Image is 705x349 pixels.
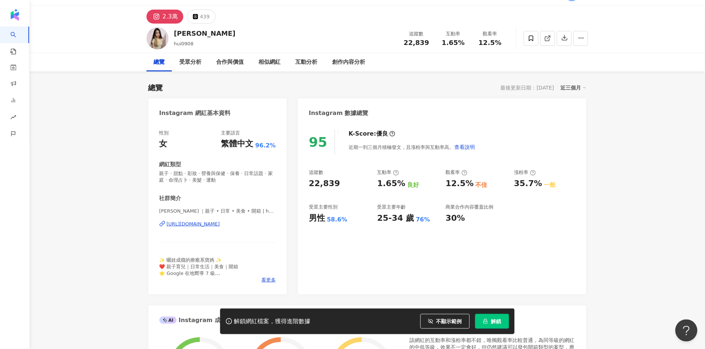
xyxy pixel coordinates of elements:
span: [PERSON_NAME] ｜親子 • 日常 • 美食 • 開箱 | hui0908 [159,208,276,214]
div: 2.3萬 [163,11,178,22]
div: 76% [416,216,430,224]
div: 繁體中文 [221,138,254,150]
span: lock [483,319,488,324]
div: 12.5% [446,178,474,189]
span: hui0908 [174,41,194,46]
div: 觀看率 [446,169,468,176]
div: 一般 [544,181,556,189]
div: 互動率 [440,30,468,38]
span: 22,839 [404,39,429,46]
div: 網紅類型 [159,161,181,168]
div: Instagram 數據總覽 [309,109,369,117]
span: 1.65% [442,39,465,46]
a: search [10,27,25,55]
div: 社群簡介 [159,195,181,202]
div: 22,839 [309,178,340,189]
div: 合作與價值 [216,58,244,67]
span: 親子 · 甜點 · 彩妝 · 營養與保健 · 保養 · 日常話題 · 家庭 · 命理占卜 · 美髮 · 運動 [159,170,276,184]
div: 解鎖網紅檔案，獲得進階數據 [234,318,311,325]
div: 男性 [309,213,325,224]
img: KOL Avatar [147,27,169,49]
img: logo icon [9,9,21,21]
div: 30% [446,213,465,224]
div: [URL][DOMAIN_NAME] [167,221,220,227]
span: 查看說明 [454,144,475,150]
button: 439 [187,10,216,24]
div: 追蹤數 [403,30,431,38]
div: 439 [200,11,210,22]
div: 優良 [376,130,388,138]
button: 解鎖 [475,314,509,329]
span: 看更多 [261,277,276,283]
a: [URL][DOMAIN_NAME] [159,221,276,227]
div: 女 [159,138,168,150]
div: 受眾主要年齡 [377,204,406,210]
div: 主要語言 [221,130,240,136]
span: rise [10,110,16,126]
span: 12.5% [479,39,501,46]
div: 35.7% [514,178,542,189]
div: 95 [309,135,327,150]
div: 商業合作內容覆蓋比例 [446,204,494,210]
div: 觀看率 [476,30,504,38]
div: 追蹤數 [309,169,323,176]
button: 不顯示範例 [420,314,470,329]
div: 不佳 [476,181,487,189]
span: ✨ 曬娃成癮的療癒系寶媽 ✨ ❤️ 親子育兒｜日常生活｜美食｜開箱 ⭐️ Google 在地嚮導 7 級 🌟 #2024美舒律放鬆大使 🏆 #萊爾富第一屆盟友之星 🎀 Jerôsse 婕樂纖授權... [159,257,253,317]
span: 不顯示範例 [436,318,462,324]
button: 2.3萬 [147,10,183,24]
div: 近期一到三個月積極發文，且漲粉率與互動率高。 [349,140,475,154]
div: 58.6% [327,216,348,224]
div: 受眾分析 [180,58,202,67]
span: 解鎖 [491,318,501,324]
div: 相似網紅 [259,58,281,67]
div: Instagram 網紅基本資料 [159,109,231,117]
button: 查看說明 [454,140,475,154]
div: 漲粉率 [514,169,536,176]
div: 創作內容分析 [332,58,366,67]
div: 互動分析 [296,58,318,67]
div: 總覽 [148,83,163,93]
div: K-Score : [349,130,395,138]
div: 1.65% [377,178,405,189]
div: 互動率 [377,169,399,176]
div: 良好 [407,181,419,189]
div: [PERSON_NAME] [174,29,236,38]
div: 總覽 [154,58,165,67]
div: 最後更新日期：[DATE] [501,85,554,91]
div: 性別 [159,130,169,136]
span: 96.2% [255,142,276,150]
div: 近三個月 [561,83,586,93]
div: 受眾主要性別 [309,204,338,210]
div: 25-34 歲 [377,213,414,224]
